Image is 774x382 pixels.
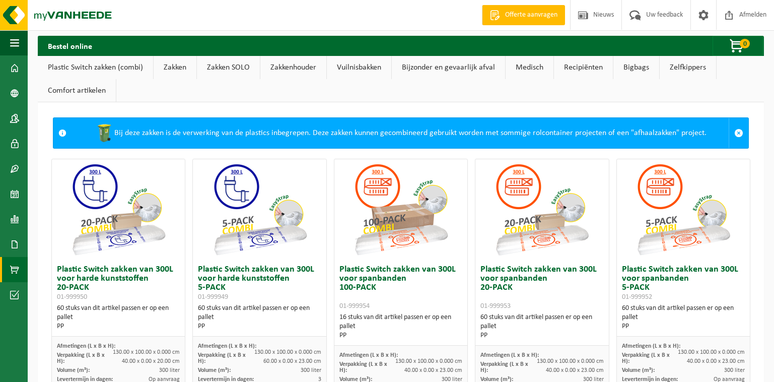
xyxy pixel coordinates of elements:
[480,352,539,358] span: Afmetingen (L x B x H):
[339,313,462,340] div: 16 stuks van dit artikel passen er op een pallet
[622,343,680,349] span: Afmetingen (L x B x H):
[254,349,321,355] span: 130.00 x 100.00 x 0.000 cm
[72,118,729,148] div: Bij deze zakken is de verwerking van de plastics inbegrepen. Deze zakken kunnen gecombineerd gebr...
[622,367,655,373] span: Volume (m³):
[57,367,90,373] span: Volume (m³):
[260,56,326,79] a: Zakkenhouder
[480,361,528,373] span: Verpakking (L x B x H):
[198,293,228,301] span: 01-999949
[554,56,613,79] a: Recipiënten
[724,367,745,373] span: 300 liter
[622,304,745,331] div: 60 stuks van dit artikel passen er op een pallet
[506,56,553,79] a: Medisch
[198,265,321,301] h3: Plastic Switch zakken van 300L voor harde kunststoffen 5-PACK
[339,265,462,310] h3: Plastic Switch zakken van 300L voor spanbanden 100-PACK
[57,322,180,331] div: PP
[198,367,231,373] span: Volume (m³):
[198,304,321,331] div: 60 stuks van dit artikel passen er op een pallet
[503,10,560,20] span: Offerte aanvragen
[713,36,763,56] button: 0
[57,343,115,349] span: Afmetingen (L x B x H):
[622,352,670,364] span: Verpakking (L x B x H):
[57,304,180,331] div: 60 stuks van dit artikel passen er op een pallet
[122,358,180,364] span: 40.00 x 0.00 x 20.00 cm
[660,56,716,79] a: Zelfkippers
[482,5,565,25] a: Offerte aanvragen
[209,159,310,260] img: 01-999949
[678,349,745,355] span: 130.00 x 100.00 x 0.000 cm
[198,322,321,331] div: PP
[198,343,256,349] span: Afmetingen (L x B x H):
[729,118,748,148] a: Sluit melding
[154,56,196,79] a: Zakken
[633,159,734,260] img: 01-999952
[38,79,116,102] a: Comfort artikelen
[392,56,505,79] a: Bijzonder en gevaarlijk afval
[339,361,387,373] span: Verpakking (L x B x H):
[38,56,153,79] a: Plastic Switch zakken (combi)
[350,159,451,260] img: 01-999954
[38,36,102,55] h2: Bestel online
[94,123,114,143] img: WB-0240-HPE-GN-50.png
[537,358,604,364] span: 130.00 x 100.00 x 0.000 cm
[57,293,87,301] span: 01-999950
[613,56,659,79] a: Bigbags
[339,331,462,340] div: PP
[480,313,603,340] div: 60 stuks van dit artikel passen er op een pallet
[622,293,652,301] span: 01-999952
[197,56,260,79] a: Zakken SOLO
[327,56,391,79] a: Vuilnisbakken
[263,358,321,364] span: 60.00 x 0.00 x 23.00 cm
[113,349,180,355] span: 130.00 x 100.00 x 0.000 cm
[395,358,462,364] span: 130.00 x 100.00 x 0.000 cm
[740,39,750,48] span: 0
[159,367,180,373] span: 300 liter
[339,352,398,358] span: Afmetingen (L x B x H):
[480,331,603,340] div: PP
[57,352,105,364] span: Verpakking (L x B x H):
[687,358,745,364] span: 40.00 x 0.00 x 23.00 cm
[68,159,169,260] img: 01-999950
[198,352,246,364] span: Verpakking (L x B x H):
[480,302,511,310] span: 01-999953
[339,302,370,310] span: 01-999954
[491,159,592,260] img: 01-999953
[546,367,604,373] span: 40.00 x 0.00 x 23.00 cm
[57,265,180,301] h3: Plastic Switch zakken van 300L voor harde kunststoffen 20-PACK
[301,367,321,373] span: 300 liter
[404,367,462,373] span: 40.00 x 0.00 x 23.00 cm
[480,265,603,310] h3: Plastic Switch zakken van 300L voor spanbanden 20-PACK
[622,265,745,301] h3: Plastic Switch zakken van 300L voor spanbanden 5-PACK
[622,322,745,331] div: PP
